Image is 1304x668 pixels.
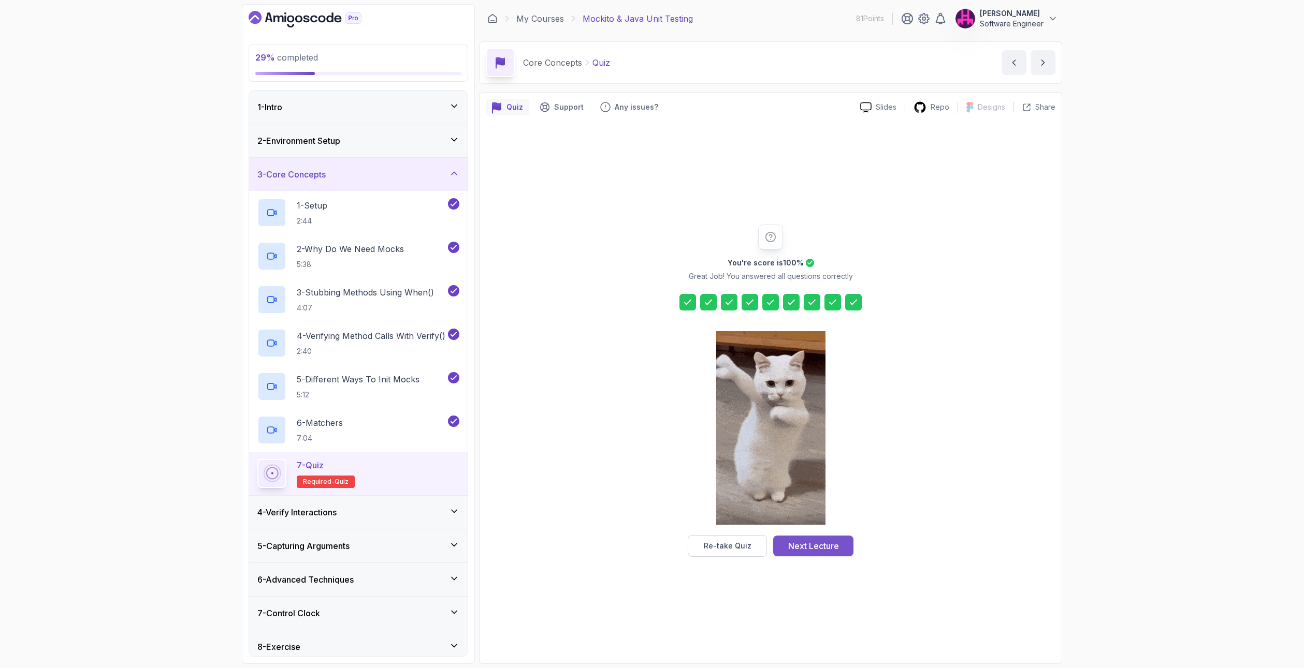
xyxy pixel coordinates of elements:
[249,496,468,529] button: 4-Verify Interactions
[980,19,1044,29] p: Software Engineer
[876,102,896,112] p: Slides
[554,102,584,112] p: Support
[257,101,282,113] h3: 1 - Intro
[728,258,804,268] h2: You're score is 100 %
[257,573,354,586] h3: 6 - Advanced Techniques
[516,12,564,25] a: My Courses
[506,102,523,112] p: Quiz
[257,168,326,181] h3: 3 - Core Concepts
[257,459,459,488] button: 7-QuizRequired-quiz
[255,52,275,63] span: 29 %
[592,56,610,69] p: Quiz
[1013,102,1055,112] button: Share
[257,329,459,358] button: 4-Verifying Method Calls With Verify()2:40
[257,242,459,271] button: 2-Why Do We Need Mocks5:38
[980,8,1044,19] p: [PERSON_NAME]
[856,13,884,24] p: 81 Points
[788,540,839,552] div: Next Lecture
[297,433,343,443] p: 7:04
[297,303,434,313] p: 4:07
[249,158,468,191] button: 3-Core Concepts
[249,597,468,630] button: 7-Control Clock
[689,271,853,281] p: Great Job! You answered all questions correctly
[257,415,459,444] button: 6-Matchers7:04
[297,286,434,299] p: 3 - Stubbing Methods Using When()
[297,417,343,429] p: 6 - Matchers
[297,330,445,342] p: 4 - Verifying Method Calls With Verify()
[257,285,459,314] button: 3-Stubbing Methods Using When()4:07
[931,102,949,112] p: Repo
[297,390,419,400] p: 5:12
[955,8,1058,29] button: user profile image[PERSON_NAME]Software Engineer
[335,478,349,486] span: quiz
[594,99,664,115] button: Feedback button
[615,102,658,112] p: Any issues?
[297,259,404,270] p: 5:38
[852,102,905,113] a: Slides
[257,506,337,518] h3: 4 - Verify Interactions
[257,372,459,401] button: 5-Different Ways To Init Mocks5:12
[583,12,693,25] p: Mockito & Java Unit Testing
[1035,102,1055,112] p: Share
[486,99,529,115] button: quiz button
[533,99,590,115] button: Support button
[297,346,445,357] p: 2:40
[257,641,300,653] h3: 8 - Exercise
[257,135,340,147] h3: 2 - Environment Setup
[297,373,419,385] p: 5 - Different Ways To Init Mocks
[255,52,318,63] span: completed
[297,243,404,255] p: 2 - Why Do We Need Mocks
[704,541,751,551] div: Re-take Quiz
[257,607,320,619] h3: 7 - Control Clock
[249,563,468,596] button: 6-Advanced Techniques
[955,9,975,28] img: user profile image
[487,13,498,24] a: Dashboard
[716,331,825,525] img: cool-cat
[297,199,327,212] p: 1 - Setup
[249,529,468,562] button: 5-Capturing Arguments
[1002,50,1026,75] button: previous content
[1031,50,1055,75] button: next content
[297,459,324,471] p: 7 - Quiz
[905,101,958,114] a: Repo
[249,91,468,124] button: 1-Intro
[257,198,459,227] button: 1-Setup2:44
[978,102,1005,112] p: Designs
[257,540,350,552] h3: 5 - Capturing Arguments
[523,56,582,69] p: Core Concepts
[303,478,335,486] span: Required-
[773,536,853,556] button: Next Lecture
[297,216,327,226] p: 2:44
[249,630,468,663] button: 8-Exercise
[249,11,385,27] a: Dashboard
[249,124,468,157] button: 2-Environment Setup
[688,535,767,557] button: Re-take Quiz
